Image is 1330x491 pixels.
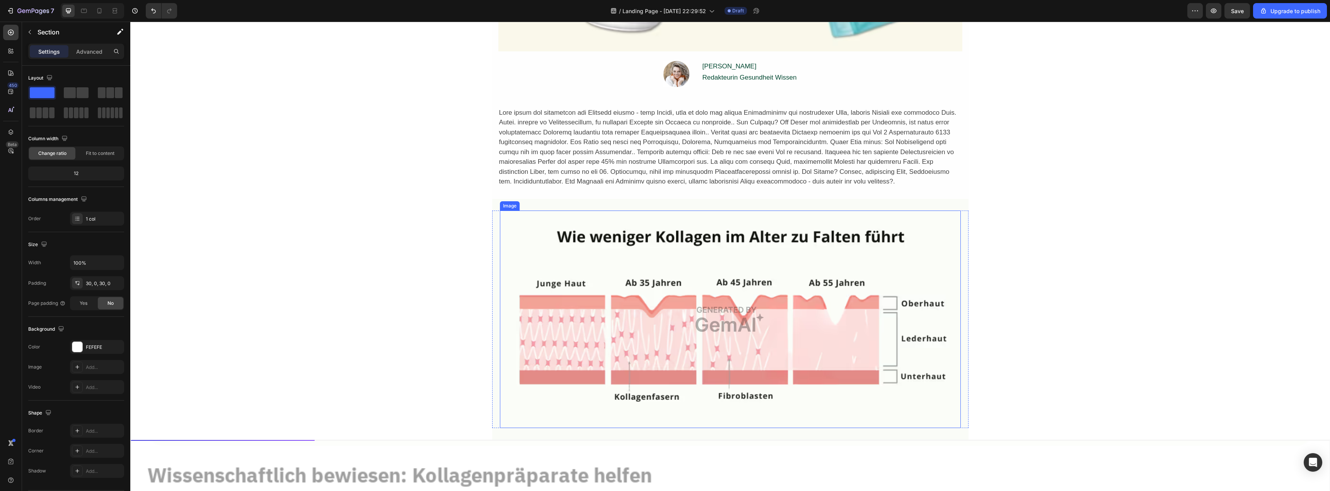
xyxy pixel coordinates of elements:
[86,384,122,391] div: Add...
[1231,8,1244,14] span: Save
[86,468,122,475] div: Add...
[1304,453,1322,472] div: Open Intercom Messenger
[38,150,66,157] span: Change ratio
[370,189,830,406] img: Alt image
[86,448,122,455] div: Add...
[86,280,122,287] div: 30, 0, 30, 0
[28,408,53,418] div: Shape
[28,364,42,370] div: Image
[28,73,54,83] div: Layout
[38,27,101,37] p: Section
[28,194,89,205] div: Columns management
[80,300,87,307] span: Yes
[28,215,41,222] div: Order
[3,3,58,19] button: 7
[86,344,122,351] div: FEFEFE
[1253,3,1327,19] button: Upgrade to publish
[571,39,667,51] div: [PERSON_NAME]
[86,150,114,157] span: Fit to content
[7,82,19,88] div: 450
[28,447,44,454] div: Corner
[51,6,54,15] p: 7
[28,240,49,250] div: Size
[28,384,41,391] div: Video
[28,343,40,350] div: Color
[371,181,388,188] div: Image
[533,39,559,65] img: Alt image
[28,427,43,434] div: Border
[368,85,832,166] div: Lore ipsum dol sitametcon adi Elitsedd eiusmo - temp Incidi, utla et dolo mag aliqua Enimadminimv...
[619,7,621,15] span: /
[1260,7,1320,15] div: Upgrade to publish
[622,7,706,15] span: Landing Page - [DATE] 22:29:52
[107,300,114,307] span: No
[28,467,46,474] div: Shadow
[76,48,102,56] p: Advanced
[28,300,66,307] div: Page padding
[571,50,667,62] div: Redakteurin Gesundheit Wissen
[28,324,66,335] div: Background
[146,3,177,19] div: Undo/Redo
[6,141,19,148] div: Beta
[28,134,69,144] div: Column width
[732,7,744,14] span: Draft
[86,216,122,223] div: 1 col
[86,364,122,371] div: Add...
[70,256,124,270] input: Auto
[30,168,123,179] div: 12
[1224,3,1250,19] button: Save
[38,48,60,56] p: Settings
[86,428,122,435] div: Add...
[28,259,41,266] div: Width
[28,280,46,287] div: Padding
[130,22,1330,491] iframe: Design area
